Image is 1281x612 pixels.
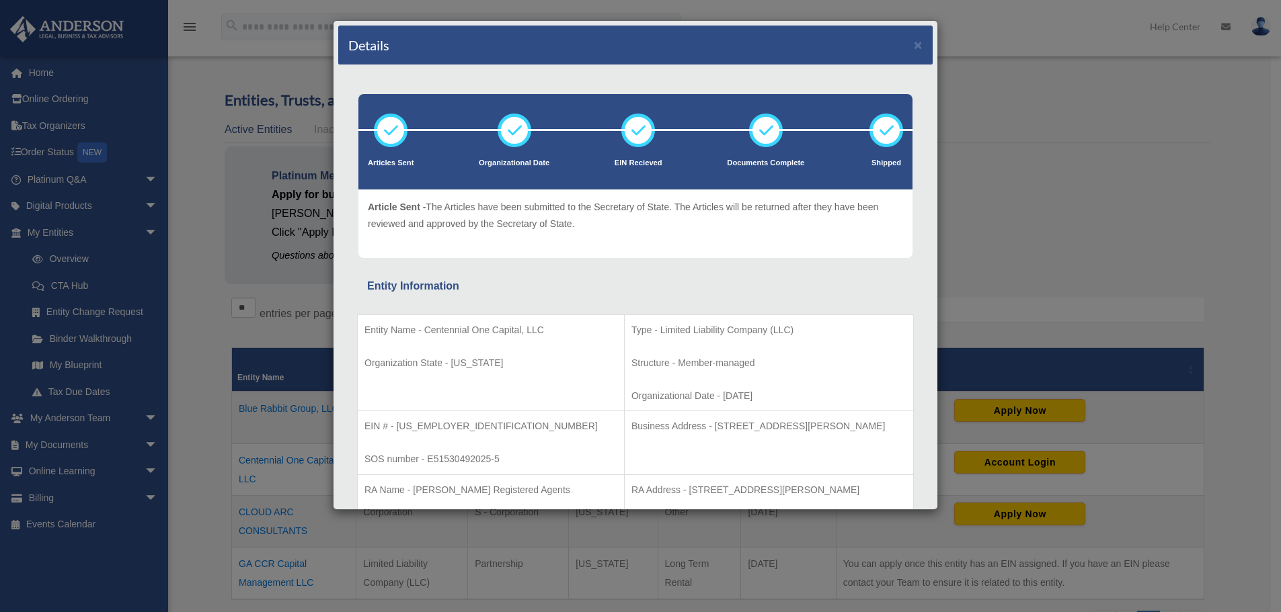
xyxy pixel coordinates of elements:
h4: Details [348,36,389,54]
p: Shipped [869,157,903,170]
p: EIN Recieved [615,157,662,170]
div: Entity Information [367,277,904,296]
p: SOS number - E51530492025-5 [364,451,617,468]
p: Organization State - [US_STATE] [364,355,617,371]
p: Type - Limited Liability Company (LLC) [631,322,906,339]
p: Organizational Date [479,157,549,170]
p: Articles Sent [368,157,414,170]
p: RA Address - [STREET_ADDRESS][PERSON_NAME] [631,482,906,498]
p: Organizational Date - [DATE] [631,388,906,404]
p: Documents Complete [727,157,804,170]
span: Article Sent - [368,202,426,212]
p: EIN # - [US_EMPLOYER_IDENTIFICATION_NUMBER] [364,418,617,435]
p: Business Address - [STREET_ADDRESS][PERSON_NAME] [631,418,906,435]
p: Structure - Member-managed [631,355,906,371]
p: The Articles have been submitted to the Secretary of State. The Articles will be returned after t... [368,199,903,232]
p: RA Name - [PERSON_NAME] Registered Agents [364,482,617,498]
button: × [914,38,923,52]
p: Entity Name - Centennial One Capital, LLC [364,322,617,339]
